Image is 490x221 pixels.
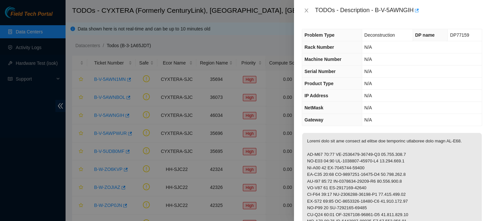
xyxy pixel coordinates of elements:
[364,81,372,86] span: N/A
[304,57,342,62] span: Machine Number
[304,32,335,38] span: Problem Type
[364,105,372,110] span: N/A
[304,45,334,50] span: Rack Number
[364,32,395,38] span: Deconstruction
[364,93,372,98] span: N/A
[304,117,323,122] span: Gateway
[364,117,372,122] span: N/A
[364,57,372,62] span: N/A
[304,69,336,74] span: Serial Number
[304,8,309,13] span: close
[364,69,372,74] span: N/A
[304,93,328,98] span: IP Address
[364,45,372,50] span: N/A
[450,32,469,38] span: DP77159
[302,8,311,14] button: Close
[315,5,482,16] div: TODOs - Description - B-V-5AWNGIH
[304,105,323,110] span: NetMask
[415,32,435,38] span: DP name
[304,81,333,86] span: Product Type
